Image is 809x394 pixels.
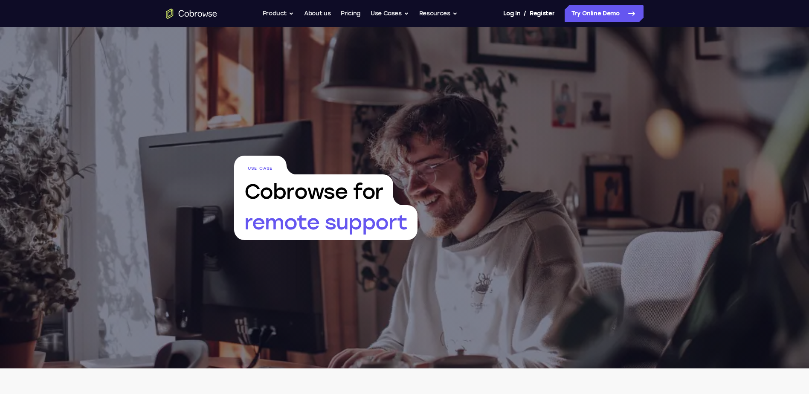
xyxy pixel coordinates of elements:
[503,5,520,22] a: Log In
[371,5,409,22] button: Use Cases
[304,5,331,22] a: About us
[530,5,554,22] a: Register
[565,5,644,22] a: Try Online Demo
[524,9,526,19] span: /
[263,5,294,22] button: Product
[234,205,418,240] span: remote support
[341,5,360,22] a: Pricing
[419,5,458,22] button: Resources
[166,9,217,19] a: Go to the home page
[234,156,287,174] span: Use Case
[234,174,394,205] span: Cobrowse for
